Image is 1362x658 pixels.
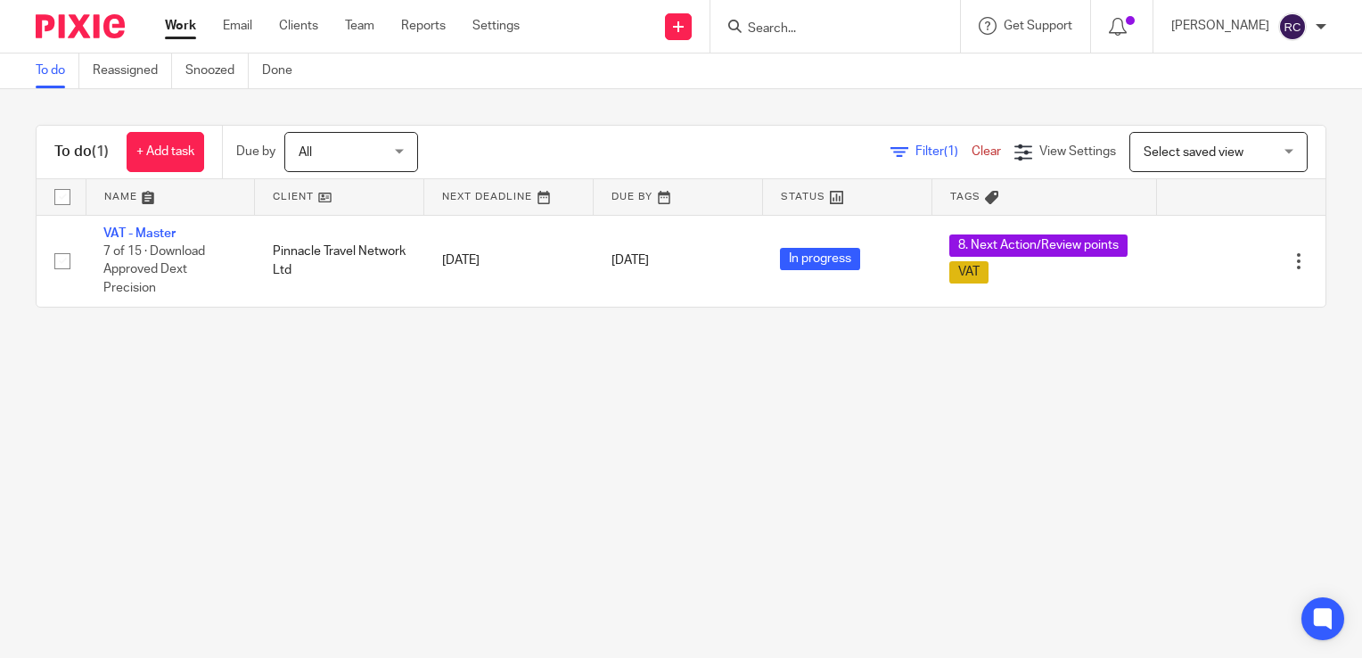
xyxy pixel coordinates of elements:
a: To do [36,53,79,88]
a: Settings [472,17,520,35]
a: Done [262,53,306,88]
span: VAT [949,261,989,284]
a: Reports [401,17,446,35]
a: Reassigned [93,53,172,88]
span: Tags [950,192,980,202]
span: [DATE] [611,254,649,267]
span: View Settings [1039,145,1116,158]
span: 7 of 15 · Download Approved Dext Precision [103,245,205,294]
span: (1) [944,145,958,158]
span: Filter [915,145,972,158]
p: Due by [236,143,275,160]
span: Get Support [1004,20,1072,32]
a: + Add task [127,132,204,172]
a: Clear [972,145,1001,158]
h1: To do [54,143,109,161]
a: Clients [279,17,318,35]
a: VAT - Master [103,227,176,240]
span: (1) [92,144,109,159]
span: Select saved view [1144,146,1243,159]
input: Search [746,21,907,37]
a: Snoozed [185,53,249,88]
img: Pixie [36,14,125,38]
span: 8. Next Action/Review points [949,234,1128,257]
a: Team [345,17,374,35]
img: svg%3E [1278,12,1307,41]
span: All [299,146,312,159]
span: In progress [780,248,860,270]
td: Pinnacle Travel Network Ltd [255,215,424,307]
td: [DATE] [424,215,594,307]
p: [PERSON_NAME] [1171,17,1269,35]
a: Work [165,17,196,35]
a: Email [223,17,252,35]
